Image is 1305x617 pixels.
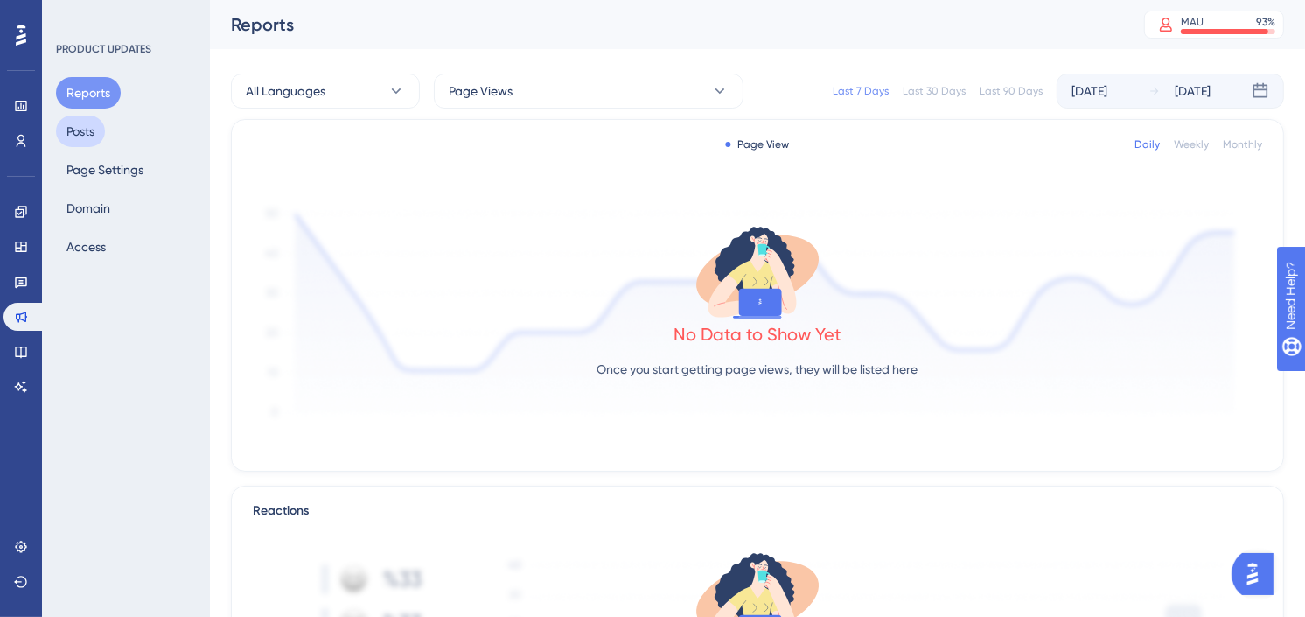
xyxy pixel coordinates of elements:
[726,137,790,151] div: Page View
[56,77,121,109] button: Reports
[673,322,841,347] div: No Data to Show Yet
[1232,548,1284,600] iframe: UserGuiding AI Assistant Launcher
[1175,81,1211,102] div: [DATE]
[246,81,325,102] span: All Languages
[56,154,154,186] button: Page Settings
[1174,137,1209,151] div: Weekly
[434,74,743,109] button: Page Views
[833,84,889,98] div: Last 7 Days
[1181,15,1204,29] div: MAU
[1134,137,1160,151] div: Daily
[231,12,1100,37] div: Reports
[1223,137,1262,151] div: Monthly
[41,4,109,25] span: Need Help?
[980,84,1043,98] div: Last 90 Days
[56,42,151,56] div: PRODUCT UPDATES
[903,84,966,98] div: Last 30 Days
[597,359,918,380] p: Once you start getting page views, they will be listed here
[253,501,1262,522] div: Reactions
[56,231,116,263] button: Access
[231,74,420,109] button: All Languages
[1256,15,1275,29] div: 93 %
[1071,81,1107,102] div: [DATE]
[56,116,105,147] button: Posts
[449,81,513,102] span: Page Views
[56,193,121,224] button: Domain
